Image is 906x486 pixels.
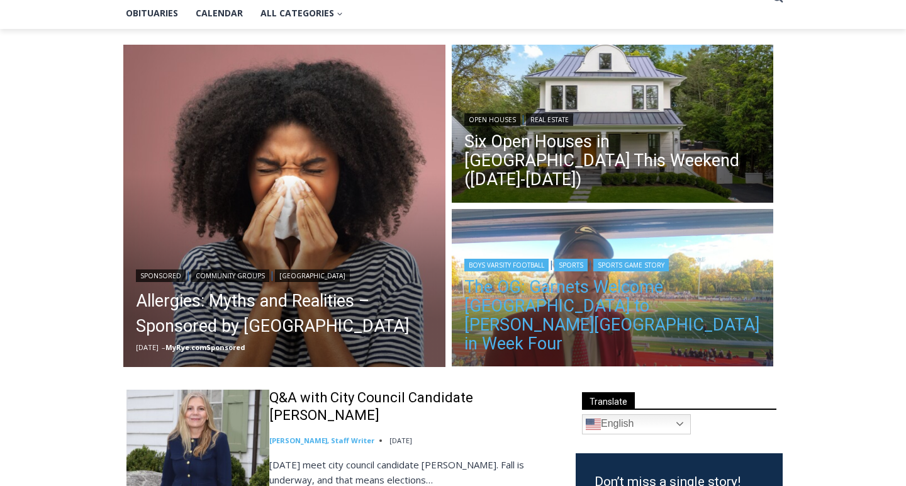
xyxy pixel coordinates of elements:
[464,132,761,189] a: Six Open Houses in [GEOGRAPHIC_DATA] This Weekend ([DATE]-[DATE])
[123,45,445,367] a: Read More Allergies: Myths and Realities – Sponsored by White Plains Hospital
[389,436,412,445] time: [DATE]
[593,259,669,271] a: Sports Game Story
[162,342,165,352] span: –
[275,269,350,282] a: [GEOGRAPHIC_DATA]
[136,269,186,282] a: Sponsored
[582,392,635,409] span: Translate
[269,436,374,445] a: [PERSON_NAME], Staff Writer
[136,267,433,282] div: | |
[582,414,691,434] a: English
[452,45,774,206] a: Read More Six Open Houses in Rye This Weekend (October 4-5)
[526,113,573,126] a: Real Estate
[165,342,245,352] a: MyRye.comSponsored
[123,45,445,367] img: 2025-10 Allergies: Myths and Realities – Sponsored by White Plains Hospital
[452,45,774,206] img: 3 Overdale Road, Rye
[464,278,761,353] a: The OG: Garnets Welcome [GEOGRAPHIC_DATA] to [PERSON_NAME][GEOGRAPHIC_DATA] in Week Four
[136,288,433,339] a: Allergies: Myths and Realities – Sponsored by [GEOGRAPHIC_DATA]
[464,111,761,126] div: |
[464,259,549,271] a: Boys Varsity Football
[554,259,588,271] a: Sports
[586,417,601,432] img: en
[452,209,774,370] img: (PHOTO: The voice of Rye Garnet Football and Old Garnet Steve Feeney in the Nugent Stadium press ...
[464,256,761,271] div: | |
[136,342,159,352] time: [DATE]
[464,113,520,126] a: Open Houses
[269,389,555,425] a: Q&A with City Council Candidate [PERSON_NAME]
[452,209,774,370] a: Read More The OG: Garnets Welcome Yorktown to Nugent Stadium in Week Four
[191,269,269,282] a: Community Groups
